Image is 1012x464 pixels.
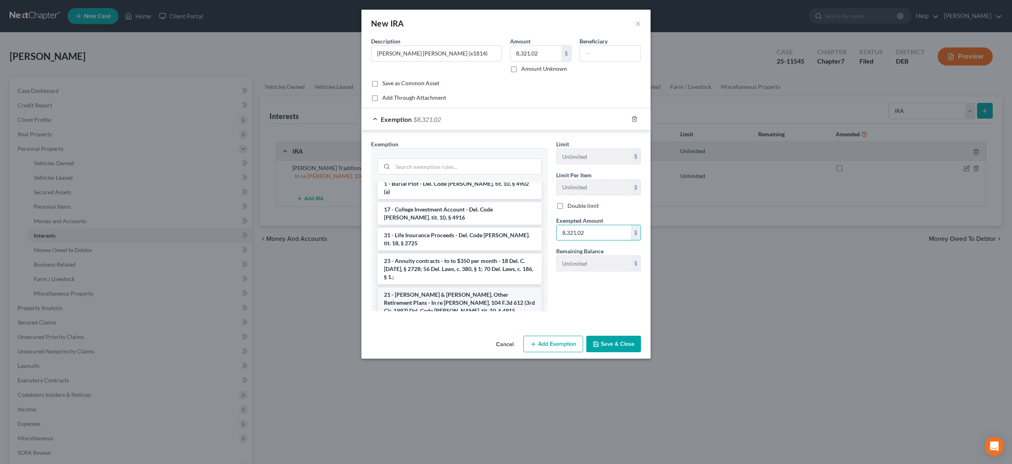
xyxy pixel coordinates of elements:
[556,171,592,179] label: Limit Per Item
[567,202,599,210] label: Double limit
[510,46,561,61] input: 0.00
[377,254,542,284] li: 23 - Annuity contracts - to to $350 per month - 18 Del. C. [DATE], § 2728; 56 Del. Laws, c. 380, ...
[580,46,641,61] input: --
[523,336,583,353] button: Add Exemption
[371,141,398,148] span: Exemption
[557,180,631,195] input: --
[556,247,604,255] label: Remaining Balance
[371,38,400,45] span: Description
[382,79,439,87] label: Save as Common Asset
[631,180,641,195] div: $
[557,225,631,240] input: 0.00
[631,256,641,271] div: $
[382,94,446,102] label: Add Through Attachment
[557,149,631,164] input: --
[377,228,542,250] li: 31 - Life Insurance Proceeds - Del. Code [PERSON_NAME]. tit. 18, § 2725
[631,149,641,164] div: $
[521,65,567,73] label: Amount Unknown
[586,336,641,353] button: Save & Close
[556,217,603,224] span: Exempted Amount
[377,287,542,318] li: 21 - [PERSON_NAME] & [PERSON_NAME], Other Retirement Plans - In re [PERSON_NAME], 104 F.3d 612 (3...
[371,18,404,29] div: New IRA
[985,437,1004,456] div: Open Intercom Messenger
[413,115,441,123] span: $8,321.02
[510,37,530,45] label: Amount
[557,256,631,271] input: --
[381,115,412,123] span: Exemption
[635,18,641,28] button: ×
[371,46,502,61] input: Describe...
[393,159,541,174] input: Search exemption rules...
[377,177,542,199] li: 1 - Burial Plot - Del. Code [PERSON_NAME]. tit. 10, § 4902 (a)
[556,141,569,148] span: Limit
[490,337,520,353] button: Cancel
[579,37,608,45] label: Beneficiary
[631,225,641,240] div: $
[561,46,571,61] div: $
[377,202,542,225] li: 17 - College Investment Account - Del. Code [PERSON_NAME]. tit. 10, § 4916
